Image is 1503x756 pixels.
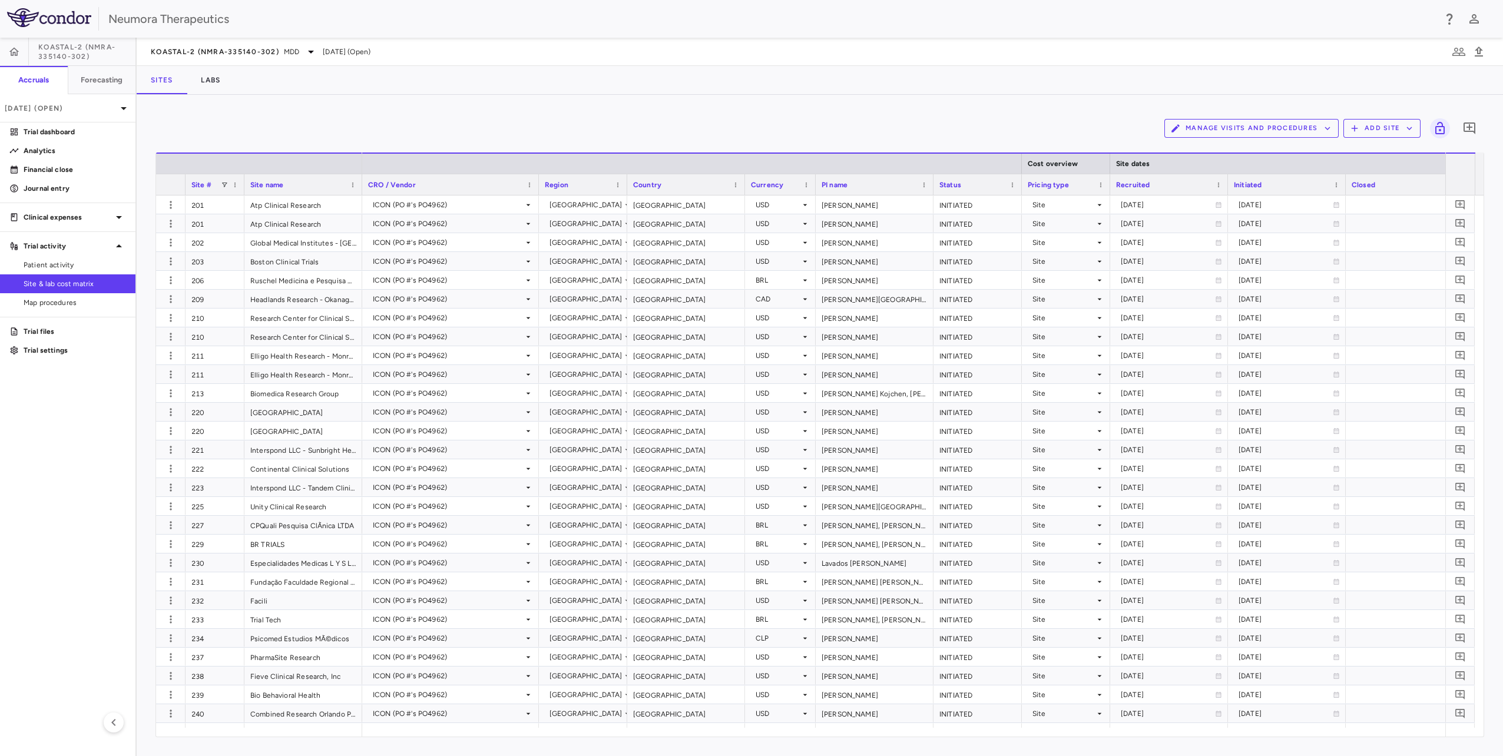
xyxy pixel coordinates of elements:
[933,346,1022,364] div: INITIATED
[244,723,362,741] div: Brain and Cognition Discovery Foundation (BCDF)
[627,535,745,553] div: [GEOGRAPHIC_DATA]
[186,497,244,515] div: 225
[756,309,800,327] div: USD
[1459,118,1479,138] button: Add comment
[250,181,283,189] span: Site name
[1121,309,1215,327] div: [DATE]
[933,516,1022,534] div: INITIATED
[933,553,1022,572] div: INITIATED
[24,241,112,251] p: Trial activity
[933,648,1022,666] div: INITIATED
[186,704,244,722] div: 240
[373,309,524,327] div: ICON (PO #'s PO4962)
[756,271,800,290] div: BRL
[151,47,279,57] span: KOASTAL-2 (NMRA-335140-302)
[549,214,623,233] div: [GEOGRAPHIC_DATA]
[1239,252,1333,271] div: [DATE]
[1452,611,1468,627] button: Add comment
[1455,406,1466,417] svg: Add comment
[627,591,745,609] div: [GEOGRAPHIC_DATA]
[1455,727,1466,738] svg: Add comment
[1455,331,1466,342] svg: Add comment
[1452,573,1468,589] button: Add comment
[627,214,745,233] div: [GEOGRAPHIC_DATA]
[933,327,1022,346] div: INITIATED
[373,346,524,365] div: ICON (PO #'s PO4962)
[1452,649,1468,665] button: Add comment
[1455,387,1466,399] svg: Add comment
[81,75,123,85] h6: Forecasting
[1032,327,1095,346] div: Site
[191,181,211,189] span: Site #
[244,497,362,515] div: Unity Clinical Research
[816,252,933,270] div: [PERSON_NAME]
[816,365,933,383] div: [PERSON_NAME]
[933,610,1022,628] div: INITIATED
[244,629,362,647] div: Psicomed Estudios MÃ©dicos
[1032,195,1095,214] div: Site
[756,290,800,309] div: CAD
[1239,271,1333,290] div: [DATE]
[186,459,244,478] div: 222
[627,327,745,346] div: [GEOGRAPHIC_DATA]
[186,290,244,308] div: 209
[373,195,524,214] div: ICON (PO #'s PO4962)
[1455,199,1466,210] svg: Add comment
[933,309,1022,327] div: INITIATED
[933,459,1022,478] div: INITIATED
[627,723,745,741] div: [GEOGRAPHIC_DATA]
[1032,309,1095,327] div: Site
[627,195,745,214] div: [GEOGRAPHIC_DATA]
[756,195,800,214] div: USD
[1455,274,1466,286] svg: Add comment
[244,591,362,609] div: Facili
[933,384,1022,402] div: INITIATED
[1455,256,1466,267] svg: Add comment
[816,403,933,421] div: [PERSON_NAME]
[1164,119,1339,138] button: Manage Visits and Procedures
[186,271,244,289] div: 206
[1121,252,1215,271] div: [DATE]
[627,384,745,402] div: [GEOGRAPHIC_DATA]
[1239,309,1333,327] div: [DATE]
[24,260,126,270] span: Patient activity
[244,535,362,553] div: BR TRIALS
[1121,195,1215,214] div: [DATE]
[244,516,362,534] div: CPQuali Pesquisa ClÃ­nica LTDA
[627,704,745,722] div: [GEOGRAPHIC_DATA]
[816,516,933,534] div: [PERSON_NAME], [PERSON_NAME]
[816,271,933,289] div: [PERSON_NAME]
[933,704,1022,722] div: INITIATED
[816,195,933,214] div: [PERSON_NAME]
[933,723,1022,741] div: INITIATED
[24,183,126,194] p: Journal entry
[1455,425,1466,436] svg: Add comment
[1452,498,1468,514] button: Add comment
[24,297,126,308] span: Map procedures
[1239,290,1333,309] div: [DATE]
[549,195,623,214] div: [GEOGRAPHIC_DATA]
[186,610,244,628] div: 233
[244,704,362,722] div: Combined Research Orlando Phase I-IV
[627,478,745,496] div: [GEOGRAPHIC_DATA]
[627,309,745,327] div: [GEOGRAPHIC_DATA]
[756,214,800,233] div: USD
[1455,293,1466,304] svg: Add comment
[816,422,933,440] div: [PERSON_NAME]
[186,629,244,647] div: 234
[244,365,362,383] div: Elligo Health Research - Monroe Biomedical Research
[627,572,745,591] div: [GEOGRAPHIC_DATA]
[1116,181,1150,189] span: Recruited
[186,685,244,704] div: 239
[549,233,623,252] div: [GEOGRAPHIC_DATA]
[186,591,244,609] div: 232
[549,327,623,346] div: [GEOGRAPHIC_DATA]
[1452,592,1468,608] button: Add comment
[284,47,299,57] span: MDD
[549,290,623,309] div: [GEOGRAPHIC_DATA]
[816,572,933,591] div: [PERSON_NAME] [PERSON_NAME]
[1452,442,1468,457] button: Add comment
[1455,689,1466,700] svg: Add comment
[627,252,745,270] div: [GEOGRAPHIC_DATA]
[1032,233,1095,252] div: Site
